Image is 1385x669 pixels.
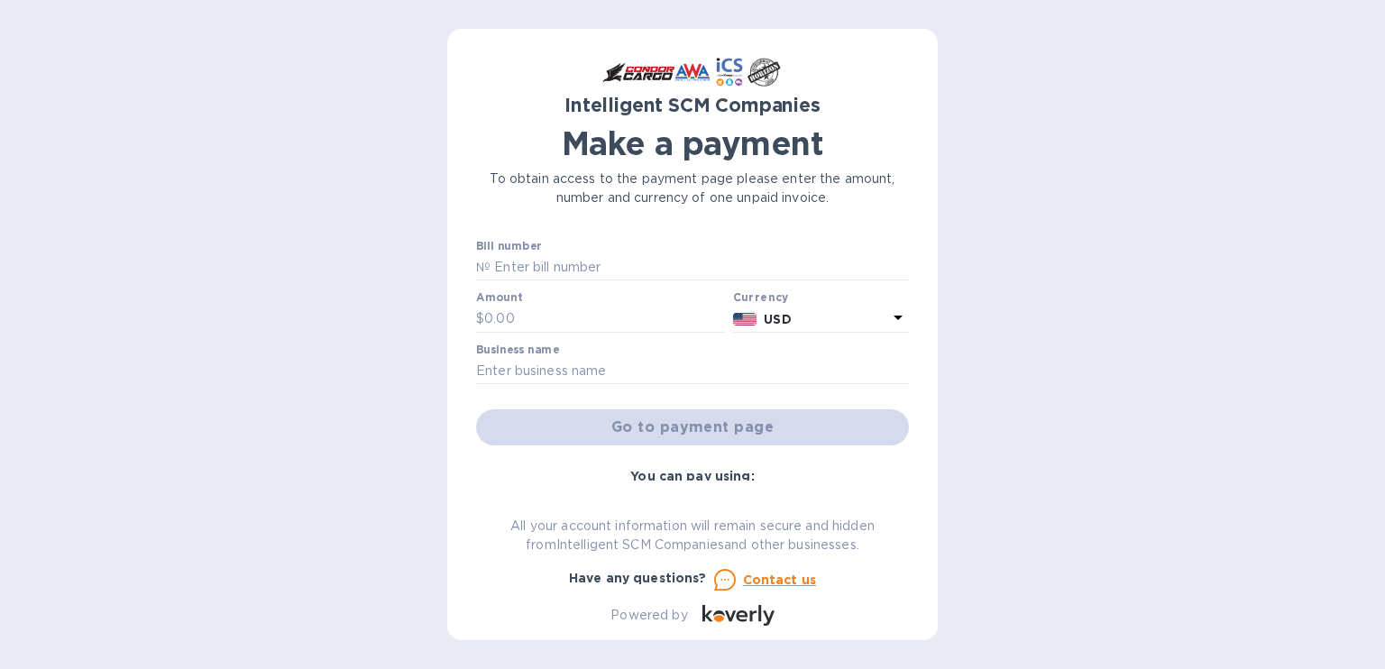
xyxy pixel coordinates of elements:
[630,469,754,483] b: You can pay using:
[733,290,789,304] b: Currency
[733,313,757,325] img: USD
[564,94,821,116] b: Intelligent SCM Companies
[569,571,707,585] b: Have any questions?
[476,293,522,304] label: Amount
[476,309,484,328] p: $
[476,258,491,277] p: №
[476,517,909,554] p: All your account information will remain secure and hidden from Intelligent SCM Companies and oth...
[476,124,909,162] h1: Make a payment
[491,254,909,281] input: Enter bill number
[484,306,726,333] input: 0.00
[476,358,909,385] input: Enter business name
[476,241,541,252] label: Bill number
[476,344,559,355] label: Business name
[764,312,791,326] b: USD
[476,170,909,207] p: To obtain access to the payment page please enter the amount, number and currency of one unpaid i...
[610,606,687,625] p: Powered by
[743,573,817,587] u: Contact us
